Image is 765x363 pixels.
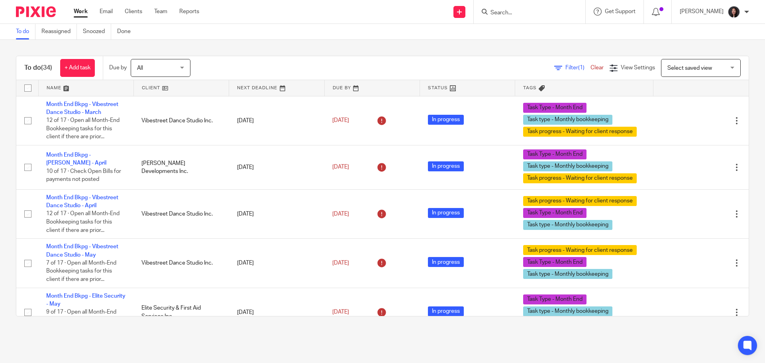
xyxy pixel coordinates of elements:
span: Task type - Monthly bookkeeping [523,220,612,230]
span: Task progress - Waiting for client response [523,245,637,255]
span: 12 of 17 · Open all Month-End Bookkeeping tasks for this client if there are prior... [46,211,120,233]
h1: To do [24,64,52,72]
td: [DATE] [229,288,324,337]
span: Task progress - Waiting for client response [523,173,637,183]
span: View Settings [621,65,655,71]
a: Reports [179,8,199,16]
span: 9 of 17 · Open all Month-End Bookkeeping tasks for this client if there are prior... [46,309,116,331]
a: Email [100,8,113,16]
a: Snoozed [83,24,111,39]
span: In progress [428,161,464,171]
span: In progress [428,208,464,218]
span: [DATE] [332,165,349,170]
td: Vibestreet Dance Studio Inc. [133,189,229,238]
span: Task progress - Waiting for client response [523,196,637,206]
td: Vibestreet Dance Studio Inc. [133,96,229,145]
a: Done [117,24,137,39]
span: Task Type - Month End [523,257,586,267]
span: Task type - Monthly bookkeeping [523,161,612,171]
span: [DATE] [332,118,349,123]
span: In progress [428,257,464,267]
span: [DATE] [332,310,349,315]
span: Filter [565,65,590,71]
span: In progress [428,306,464,316]
a: Month End Bkpg - Vibestreet Dance Studio - March [46,102,118,115]
img: Pixie [16,6,56,17]
input: Search [490,10,561,17]
td: Vibestreet Dance Studio Inc. [133,239,229,288]
td: [DATE] [229,189,324,238]
td: Elite Security & First Aid Services Inc. [133,288,229,337]
a: Month End Bkpg - Elite Security - May [46,293,126,307]
span: Task type - Monthly bookkeeping [523,306,612,316]
span: Task Type - Month End [523,208,586,218]
span: [DATE] [332,211,349,217]
a: Work [74,8,88,16]
span: Task type - Monthly bookkeeping [523,269,612,279]
span: Task Type - Month End [523,294,586,304]
a: + Add task [60,59,95,77]
span: 10 of 17 · Check Open Bills for payments not posted [46,169,121,182]
span: (1) [578,65,585,71]
td: [DATE] [229,145,324,189]
a: Month End Bkpg - Vibestreet Dance Studio - April [46,195,118,208]
td: [PERSON_NAME] Developments Inc. [133,145,229,189]
img: Lili%20square.jpg [728,6,740,18]
span: Task Type - Month End [523,149,586,159]
a: Month End Bkpg - [PERSON_NAME] - April [46,152,106,166]
td: [DATE] [229,239,324,288]
a: Reassigned [41,24,77,39]
span: Tags [523,86,537,90]
a: Team [154,8,167,16]
span: Select saved view [667,65,712,71]
p: [PERSON_NAME] [680,8,724,16]
span: (34) [41,65,52,71]
span: Task type - Monthly bookkeeping [523,115,612,125]
p: Due by [109,64,127,72]
span: Task Type - Month End [523,103,586,113]
span: All [137,65,143,71]
td: [DATE] [229,96,324,145]
span: Get Support [605,9,636,14]
span: 12 of 17 · Open all Month-End Bookkeeping tasks for this client if there are prior... [46,118,120,139]
span: [DATE] [332,260,349,266]
a: Month End Bkpg - Vibestreet Dance Studio - May [46,244,118,257]
a: Clear [590,65,604,71]
span: 7 of 17 · Open all Month-End Bookkeeping tasks for this client if there are prior... [46,260,116,282]
a: To do [16,24,35,39]
span: In progress [428,115,464,125]
a: Clients [125,8,142,16]
span: Task progress - Waiting for client response [523,127,637,137]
